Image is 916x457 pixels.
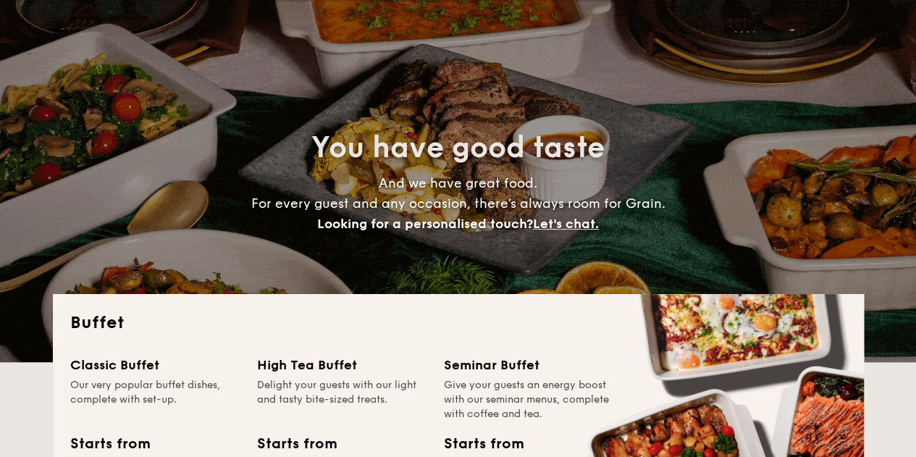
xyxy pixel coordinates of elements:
[311,130,605,165] span: You have good taste
[533,216,599,232] span: Let's chat.
[257,433,336,455] div: Starts from
[444,433,523,455] div: Starts from
[317,216,533,232] span: Looking for a personalised touch?
[70,311,846,335] h2: Buffet
[444,355,613,375] div: Seminar Buffet
[257,378,427,422] div: Delight your guests with our light and tasty bite-sized treats.
[70,433,149,455] div: Starts from
[70,355,240,375] div: Classic Buffet
[444,378,613,422] div: Give your guests an energy boost with our seminar menus, complete with coffee and tea.
[251,175,665,232] span: And we have great food. For every guest and any occasion, there’s always room for Grain.
[70,378,240,422] div: Our very popular buffet dishes, complete with set-up.
[257,355,427,375] div: High Tea Buffet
